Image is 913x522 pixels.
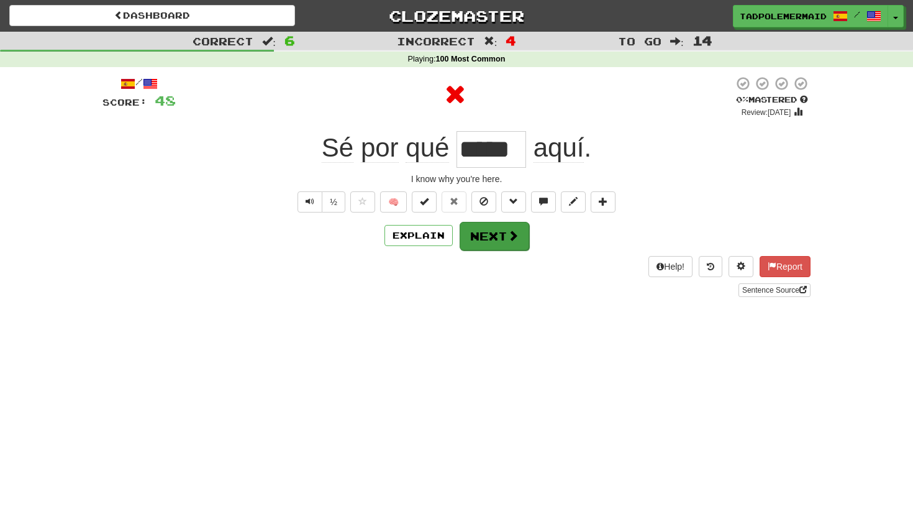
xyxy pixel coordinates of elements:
span: Correct [193,35,253,47]
span: por [361,133,399,163]
button: Set this sentence to 100% Mastered (alt+m) [412,191,437,213]
span: Sé [322,133,353,163]
button: Edit sentence (alt+d) [561,191,586,213]
button: Explain [384,225,453,246]
span: : [670,36,684,47]
button: ½ [322,191,345,213]
span: : [262,36,276,47]
button: Favorite sentence (alt+f) [350,191,375,213]
button: Discuss sentence (alt+u) [531,191,556,213]
button: Ignore sentence (alt+i) [471,191,496,213]
small: Review: [DATE] [742,108,791,117]
strong: 100 Most Common [435,55,505,63]
button: Grammar (alt+g) [501,191,526,213]
span: 0 % [736,94,748,104]
span: . [526,133,591,163]
button: Help! [648,256,693,277]
button: Reset to 0% Mastered (alt+r) [442,191,466,213]
span: 48 [155,93,176,108]
a: Dashboard [9,5,295,26]
span: qué [406,133,449,163]
button: Add to collection (alt+a) [591,191,615,213]
span: To go [618,35,661,47]
button: Report [760,256,811,277]
a: Sentence Source [738,283,811,297]
div: / [102,76,176,91]
span: : [484,36,497,47]
span: 14 [693,33,712,48]
button: Round history (alt+y) [699,256,722,277]
a: Clozemaster [314,5,599,27]
span: Score: [102,97,147,108]
div: Text-to-speech controls [295,191,345,213]
span: Incorrect [397,35,475,47]
span: 4 [506,33,516,48]
span: tadpolemermaid [740,11,827,22]
div: Mastered [734,94,811,106]
span: aquí [534,133,584,163]
span: 6 [284,33,295,48]
button: Play sentence audio (ctl+space) [298,191,322,213]
button: 🧠 [380,191,407,213]
button: Next [460,222,529,250]
a: tadpolemermaid / [733,5,888,27]
span: / [854,10,860,19]
div: I know why you're here. [102,173,811,185]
